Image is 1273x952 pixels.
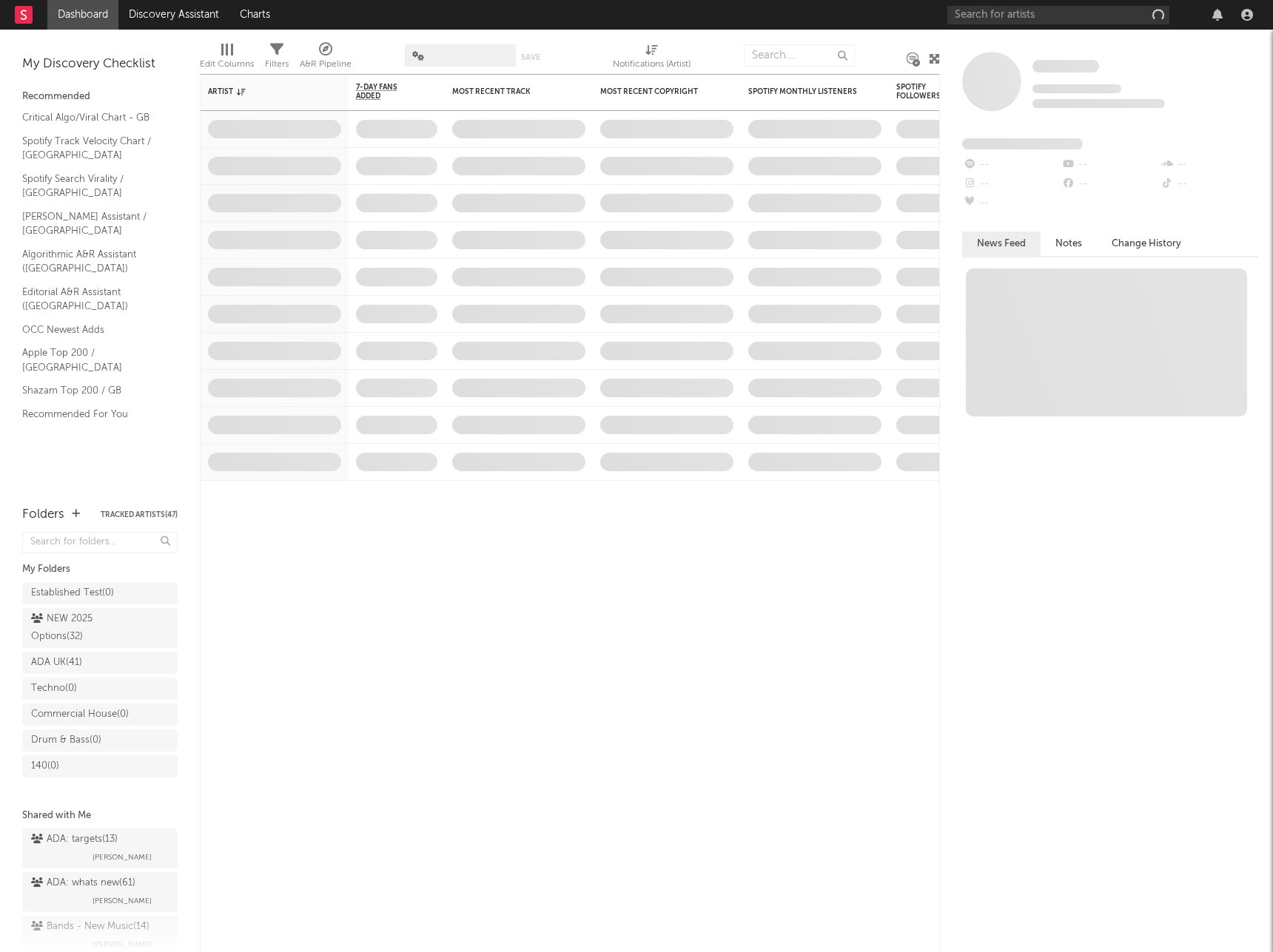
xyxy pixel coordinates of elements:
[31,918,150,936] div: Bands - New Music ( 14 )
[22,678,178,700] a: Techno(0)
[31,831,118,848] div: ADA: targets ( 13 )
[22,729,178,752] a: Drum & Bass(0)
[521,53,540,61] button: Save
[22,246,163,277] a: Algorithmic A&R Assistant ([GEOGRAPHIC_DATA])
[93,892,152,910] span: [PERSON_NAME]
[947,6,1169,24] input: Search for artists
[31,654,82,672] div: ADA UK ( 41 )
[356,83,415,101] span: 7-Day Fans Added
[22,608,178,648] a: NEW 2025 Options(32)
[31,610,135,646] div: NEW 2025 Options ( 32 )
[962,175,1061,194] div: --
[1032,84,1121,93] span: Tracking Since: [DATE]
[22,755,178,777] a: 140(0)
[22,807,178,825] div: Shared with Me
[31,584,114,602] div: Established Test ( 0 )
[962,155,1061,175] div: --
[22,382,163,399] a: Shazam Top 200 / GB
[22,171,163,201] a: Spotify Search Virality / [GEOGRAPHIC_DATA]
[748,87,859,96] div: Spotify Monthly Listeners
[22,345,163,375] a: Apple Top 200 / [GEOGRAPHIC_DATA]
[22,703,178,726] a: Commercial House(0)
[896,83,948,101] div: Spotify Followers
[22,88,178,106] div: Recommended
[1061,175,1159,194] div: --
[1032,60,1099,72] span: Some Artist
[22,406,163,422] a: Recommended For You
[93,848,152,866] span: [PERSON_NAME]
[265,37,289,80] div: Filters
[962,194,1061,213] div: --
[1032,99,1165,108] span: 0 fans last week
[22,561,178,578] div: My Folders
[22,872,178,912] a: ADA: whats new(61)[PERSON_NAME]
[744,44,855,67] input: Search...
[1160,175,1258,194] div: --
[1160,155,1258,175] div: --
[200,55,254,73] div: Edit Columns
[22,532,178,553] input: Search for folders...
[1041,232,1097,256] button: Notes
[300,37,352,80] div: A&R Pipeline
[31,680,77,698] div: Techno ( 0 )
[208,87,319,96] div: Artist
[962,232,1041,256] button: News Feed
[200,37,254,80] div: Edit Columns
[22,652,178,674] a: ADA UK(41)
[452,87,563,96] div: Most Recent Track
[613,55,691,73] div: Notifications (Artist)
[613,37,691,80] div: Notifications (Artist)
[22,109,163,126] a: Critical Algo/Viral Chart - GB
[31,732,101,749] div: Drum & Bass ( 0 )
[265,55,289,73] div: Filters
[22,209,163,239] a: [PERSON_NAME] Assistant / [GEOGRAPHIC_DATA]
[101,511,178,519] button: Tracked Artists(47)
[1032,59,1099,74] a: Some Artist
[962,138,1083,149] span: Fans Added by Platform
[22,133,163,163] a: Spotify Track Velocity Chart / [GEOGRAPHIC_DATA]
[22,506,64,524] div: Folders
[22,284,163,314] a: Editorial A&R Assistant ([GEOGRAPHIC_DATA])
[300,55,352,73] div: A&R Pipeline
[22,322,163,338] a: OCC Newest Adds
[1097,232,1196,256] button: Change History
[31,874,135,892] div: ADA: whats new ( 61 )
[22,55,178,73] div: My Discovery Checklist
[22,582,178,604] a: Established Test(0)
[600,87,711,96] div: Most Recent Copyright
[31,757,59,775] div: 140 ( 0 )
[1061,155,1159,175] div: --
[22,828,178,868] a: ADA: targets(13)[PERSON_NAME]
[31,706,129,723] div: Commercial House ( 0 )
